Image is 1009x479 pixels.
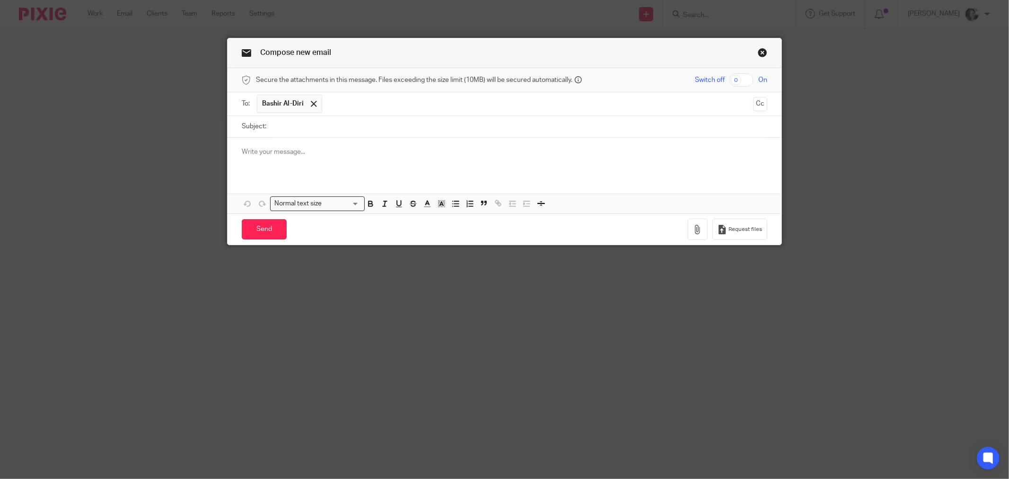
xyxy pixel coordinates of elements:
label: To: [242,99,252,108]
input: Send [242,219,287,239]
span: Switch off [695,75,725,85]
label: Subject: [242,122,266,131]
button: Cc [753,97,767,111]
span: On [758,75,767,85]
span: Secure the attachments in this message. Files exceeding the size limit (10MB) will be secured aut... [256,75,572,85]
div: Search for option [270,196,365,211]
button: Request files [712,219,767,240]
input: Search for option [325,199,359,209]
span: Bashir Al-Diri [262,99,304,108]
span: Request files [728,226,762,233]
span: Compose new email [260,49,331,56]
span: Normal text size [272,199,324,209]
a: Close this dialog window [758,48,767,61]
